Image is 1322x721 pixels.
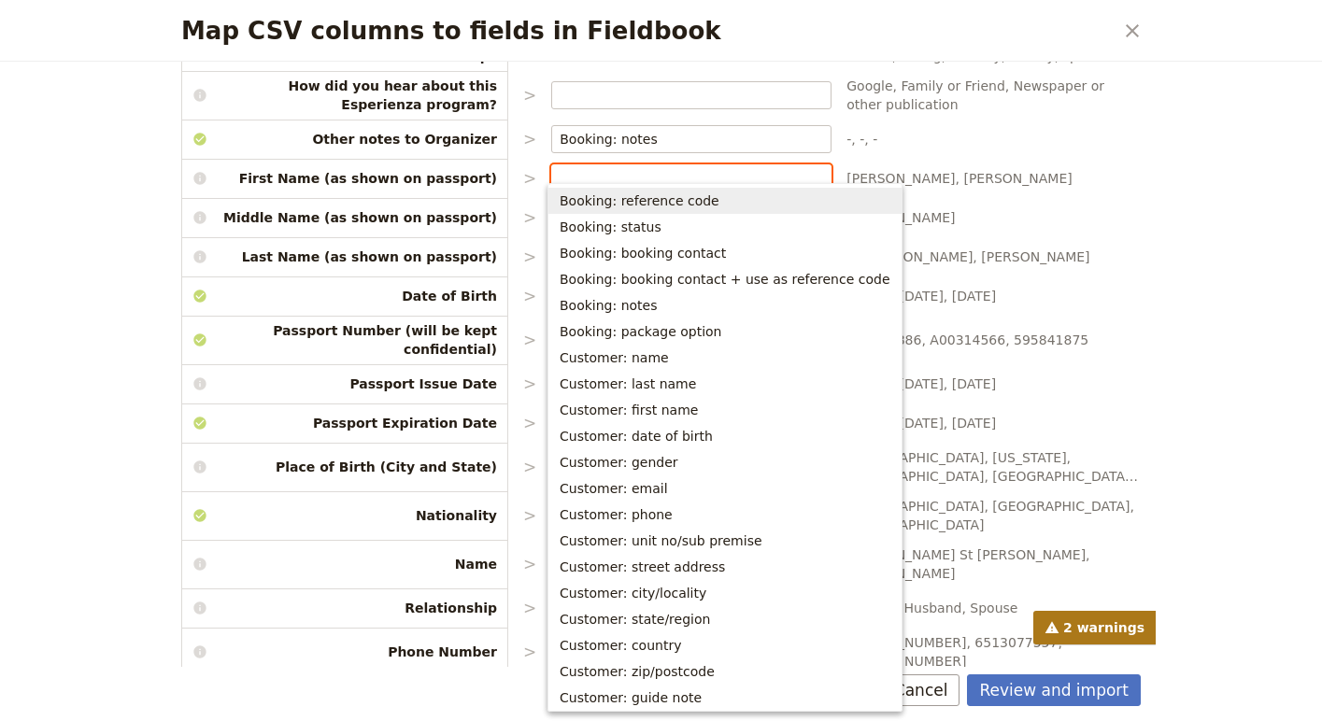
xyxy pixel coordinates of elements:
span: Passport Number (will be kept confidential) [181,321,508,359]
button: Booking: booking contact [548,240,902,266]
span: Customer: unit no/sub premise [560,531,762,550]
button: Customer: name [548,345,902,371]
p: > [523,373,536,395]
span: Last Name (as shown on passport) [181,247,508,266]
span: 2 warnings [1033,611,1156,644]
span: [PERSON_NAME], [PERSON_NAME] [846,169,1141,188]
span: How did you hear about this Esperienza program? [181,77,508,114]
span: Booking: package option [560,322,721,341]
p: > [523,597,536,619]
span: Booking: booking contact + use as reference code [560,270,890,289]
span: Customer: street address [560,558,725,576]
span: [DATE], [DATE], [DATE] [846,375,1141,393]
button: Customer: unit no/sub premise [548,528,902,554]
span: Google, Family or Friend, Newspaper or other publication [846,77,1141,114]
button: Customer: street address [548,554,902,580]
span: [GEOGRAPHIC_DATA], [US_STATE], [GEOGRAPHIC_DATA], [GEOGRAPHIC_DATA], [GEOGRAPHIC_DATA], [US_STATE] [846,448,1141,486]
p: > [523,412,536,434]
span: Customer: last name [560,375,696,393]
span: Phone Number [181,643,508,661]
button: Customer: last name [548,371,902,397]
span: Booking: notes [560,296,658,315]
span: Passport Issue Date [181,375,508,393]
button: Customer: date of birth [548,423,902,449]
p: > [523,553,536,575]
button: Close dialog [1116,15,1148,47]
button: Booking: package option [548,318,902,345]
span: Customer: gender [560,453,678,472]
span: Customer: guide note [560,688,702,707]
span: [PERSON_NAME] St [PERSON_NAME], [PERSON_NAME] [846,545,1141,583]
span: Name [181,555,508,573]
p: > [523,329,536,351]
button: Customer: city/locality [548,580,902,606]
span: Date of Birth [181,287,508,305]
button: Customer: state/region [548,606,902,632]
span: Other notes to Organizer [181,130,508,148]
span: Middle Name (as shown on passport) [181,208,508,227]
span: First Name (as shown on passport) [181,169,508,188]
button: Booking: notes [548,292,902,318]
button: Customer: phone [548,502,902,528]
span: Customer: zip/postcode [560,662,715,681]
button: Cancel [882,674,960,706]
span: Customer: state/region [560,610,710,629]
span: Booking: reference code [560,191,719,210]
p: > [523,246,536,268]
span: Customer: phone [560,505,673,524]
input: ​Clear input [560,130,804,148]
button: Customer: guide note [548,685,902,711]
p: > [523,504,536,527]
span: Brother, Husband, Spouse [846,599,1141,617]
span: Booking: status [560,218,661,236]
span: [DATE], [DATE], [DATE] [846,414,1141,432]
h2: Map CSV columns to fields in Fieldbook [181,17,1113,45]
span: [DATE], [DATE], [DATE] [846,287,1141,305]
button: Customer: gender [548,449,902,475]
span: Customer: name [560,348,669,367]
span: Booking: booking contact [560,244,726,262]
p: > [523,128,536,150]
button: Customer: country [548,632,902,658]
span: Customer: city/locality [560,584,706,602]
span: [GEOGRAPHIC_DATA], [GEOGRAPHIC_DATA], [GEOGRAPHIC_DATA] [846,497,1141,534]
p: > [523,206,536,229]
p: > [523,84,536,106]
button: Customer: first name [548,397,902,423]
span: St.[PERSON_NAME], [PERSON_NAME] [846,247,1141,266]
span: Passport Expiration Date [181,414,508,432]
span: ​ [808,130,823,148]
span: Customer: date of birth [560,427,713,445]
button: Booking: reference code [548,188,902,214]
span: -, -, - [846,130,1141,148]
span: Nationality [181,506,508,525]
p: > [523,167,536,190]
button: Customer: email [548,475,902,502]
p: > [523,285,536,307]
span: Customer: first name [560,401,698,419]
p: > [523,456,536,478]
span: Customer: country [560,636,681,655]
p: > [523,641,536,663]
span: 662142886, A00314566, 595841875 [846,331,1141,349]
span: Relationship [181,599,508,617]
button: Customer: zip/postcode [548,658,902,685]
span: [PERSON_NAME] [846,208,1141,227]
button: Booking: booking contact + use as reference code [548,266,902,292]
span: Customer: email [560,479,668,498]
span: [PHONE_NUMBER], 6513077557, [PHONE_NUMBER] [846,633,1141,671]
button: Booking: status [548,214,902,240]
button: Review and import [967,674,1141,706]
span: Place of Birth (City and State) [181,458,508,476]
